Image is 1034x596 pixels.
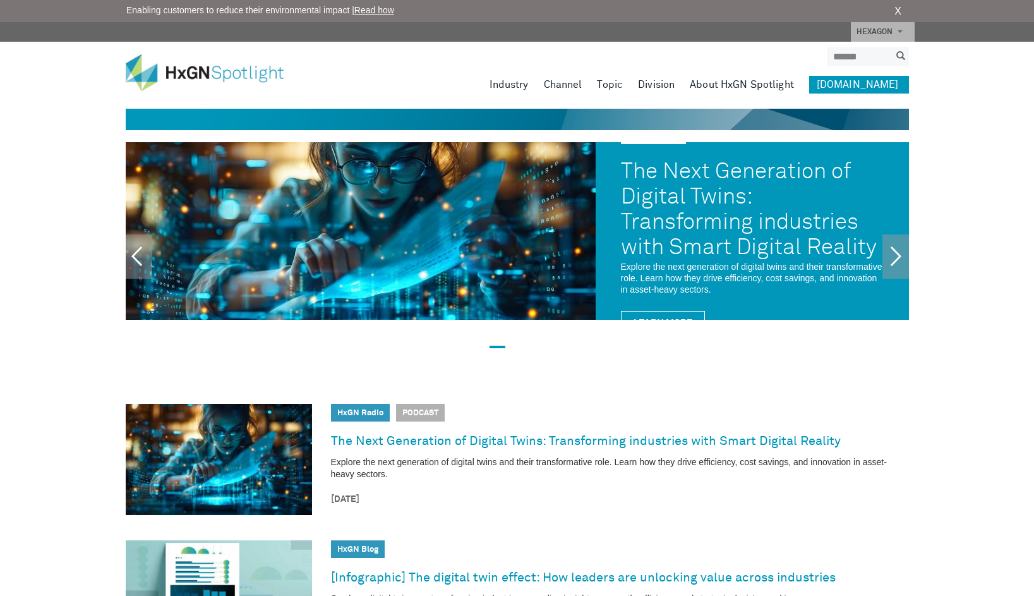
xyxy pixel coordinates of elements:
img: The Next Generation of Digital Twins: Transforming industries with Smart Digital Reality [126,404,312,515]
a: [Infographic] The digital twin effect: How leaders are unlocking value across industries [331,568,836,588]
a: About HxGN Spotlight [690,76,794,94]
img: HxGN Spotlight [126,54,303,91]
a: Channel [544,76,582,94]
a: The Next Generation of Digital Twins: Transforming industries with Smart Digital Reality [331,431,841,451]
a: HxGN Blog [337,545,378,554]
a: X [894,4,901,19]
a: The Next Generation of Digital Twins: Transforming industries with Smart Digital Reality [621,150,884,261]
a: Learn More [621,311,705,334]
a: Read how [354,5,394,15]
a: Next [882,234,909,279]
a: HEXAGON [851,22,915,42]
a: Topic [597,76,623,94]
time: [DATE] [331,493,909,506]
a: Industry [490,76,529,94]
img: The Next Generation of Digital Twins: Transforming industries with Smart Digital Reality [126,142,596,320]
a: Previous [126,234,152,279]
span: Podcast [396,404,445,422]
span: Enabling customers to reduce their environmental impact | [126,4,394,17]
a: [DOMAIN_NAME] [809,76,909,94]
p: Explore the next generation of digital twins and their transformative role. Learn how they drive ... [331,456,909,480]
a: HxGN Radio [337,409,383,417]
a: Division [638,76,675,94]
p: Explore the next generation of digital twins and their transformative role. Learn how they drive ... [621,261,884,295]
